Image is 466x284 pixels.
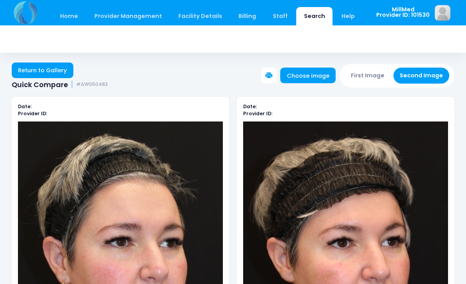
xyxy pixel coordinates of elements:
a: Search [296,7,333,25]
a: Home [52,7,85,25]
button: First Image [345,68,391,84]
b: Provider ID: [18,110,47,117]
a: Help [334,7,363,25]
a: Facility Details [171,7,230,25]
button: Second Image [393,68,450,84]
b: Date: [18,103,32,110]
span: Quick Compare [12,80,68,89]
span: MillMed Provider ID: 101530 [376,7,430,18]
b: Date: [243,103,257,110]
a: Billing [231,7,264,25]
a: Choose image [280,68,336,83]
a: Provider Management [87,7,169,25]
a: Return to Gallery [12,63,73,78]
b: Provider ID: [243,110,272,117]
a: Staff [265,7,295,25]
img: image [435,5,450,21]
small: #AW050483 [76,82,108,88]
